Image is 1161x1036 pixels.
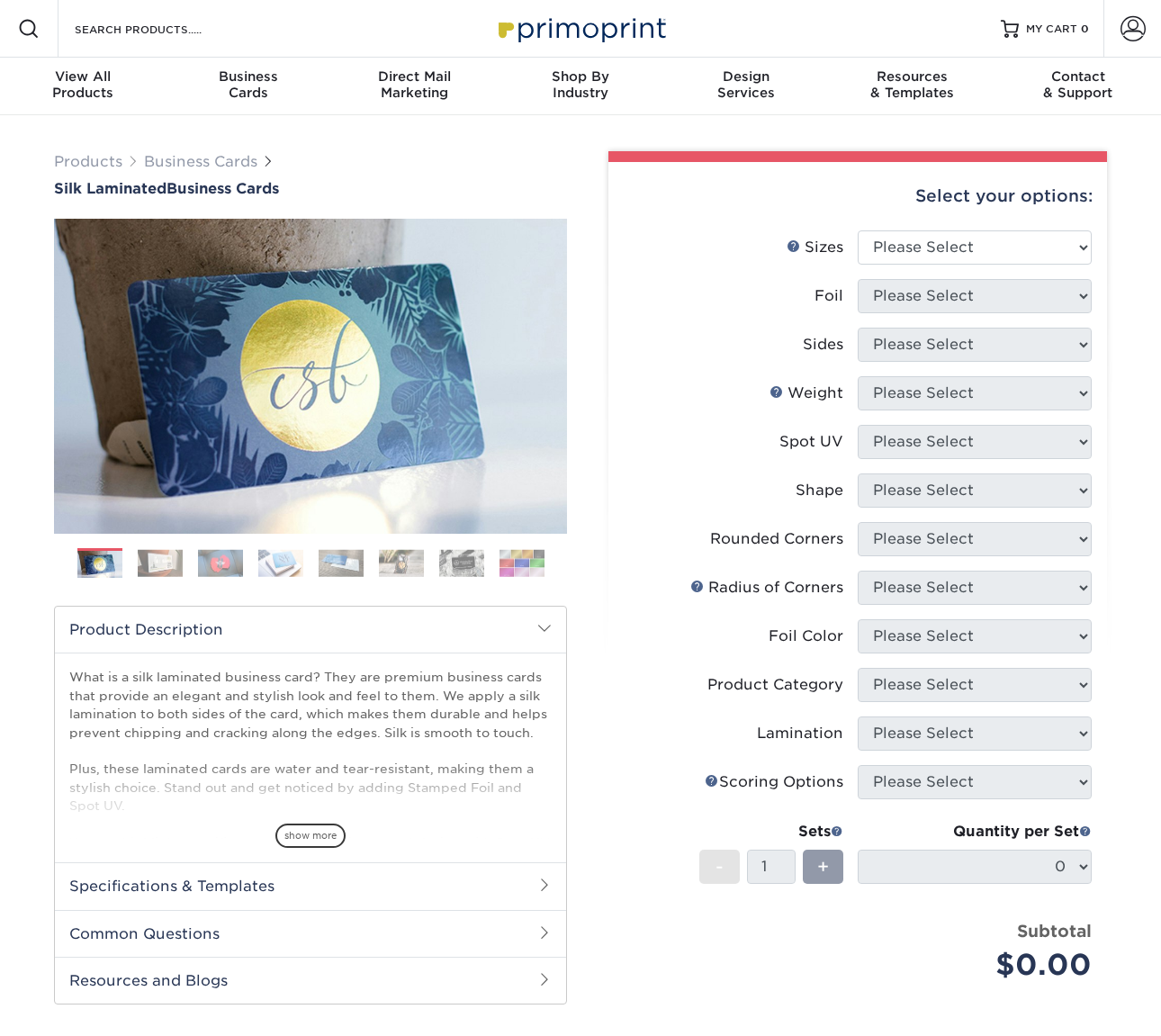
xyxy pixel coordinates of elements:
[871,943,1092,986] div: $0.00
[690,577,843,599] div: Radius of Corners
[498,68,663,85] span: Shop By
[1081,23,1089,35] span: 0
[54,153,122,170] a: Products
[814,285,843,307] div: Foil
[55,862,566,909] h2: Specifications & Templates
[499,549,544,577] img: Business Cards 08
[77,542,122,587] img: Business Cards 01
[803,334,843,356] div: Sides
[769,626,843,647] div: Foil Color
[166,68,331,101] div: Cards
[198,549,243,577] img: Business Cards 03
[707,674,843,696] div: Product Category
[55,910,566,957] h2: Common Questions
[54,180,567,197] a: Silk LaminatedBusiness Cards
[332,68,498,101] div: Marketing
[829,68,994,85] span: Resources
[663,68,829,101] div: Services
[710,528,843,550] div: Rounded Corners
[623,162,1093,230] div: Select your options:
[829,58,994,115] a: Resources& Templates
[144,153,257,170] a: Business Cards
[55,607,566,653] h2: Product Description
[1026,22,1077,37] span: MY CART
[715,853,724,880] span: -
[332,58,498,115] a: Direct MailMarketing
[166,58,331,115] a: BusinessCards
[54,120,567,633] img: Silk Laminated 01
[796,480,843,501] div: Shape
[757,723,843,744] div: Lamination
[705,771,843,793] div: Scoring Options
[319,549,364,577] img: Business Cards 05
[858,821,1092,842] div: Quantity per Set
[73,18,248,40] input: SEARCH PRODUCTS.....
[498,58,663,115] a: Shop ByIndustry
[995,68,1161,101] div: & Support
[787,237,843,258] div: Sizes
[663,68,829,85] span: Design
[69,668,552,961] p: What is a silk laminated business card? They are premium business cards that provide an elegant a...
[275,824,346,848] span: show more
[166,68,331,85] span: Business
[439,549,484,577] img: Business Cards 07
[332,68,498,85] span: Direct Mail
[829,68,994,101] div: & Templates
[55,957,566,1004] h2: Resources and Blogs
[995,68,1161,85] span: Contact
[663,58,829,115] a: DesignServices
[138,549,183,577] img: Business Cards 02
[779,431,843,453] div: Spot UV
[817,853,829,880] span: +
[1017,921,1092,941] strong: Subtotal
[995,58,1161,115] a: Contact& Support
[54,180,567,197] h1: Business Cards
[498,68,663,101] div: Industry
[379,549,424,577] img: Business Cards 06
[769,383,843,404] div: Weight
[258,549,303,577] img: Business Cards 04
[699,821,843,842] div: Sets
[490,9,670,48] img: Primoprint
[54,180,166,197] span: Silk Laminated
